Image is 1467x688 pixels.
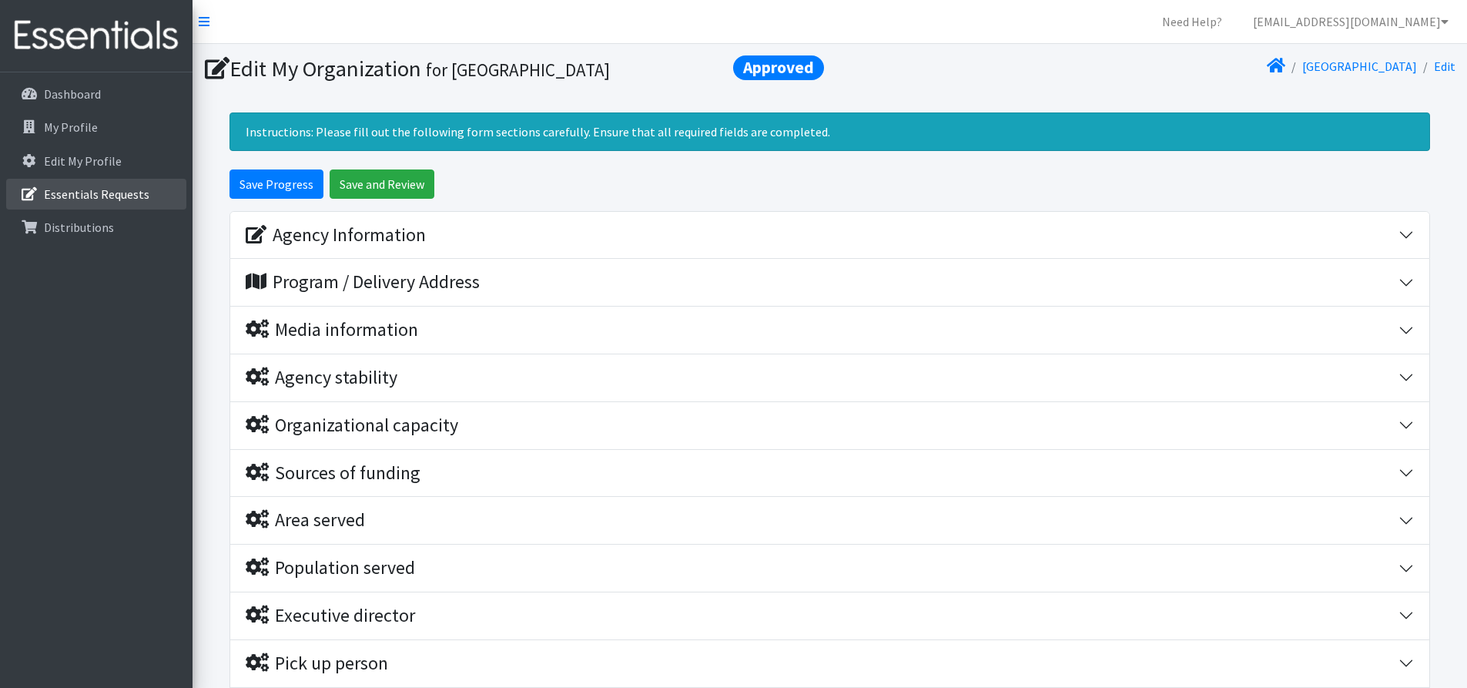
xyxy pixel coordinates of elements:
[246,224,426,247] div: Agency Information
[230,259,1429,306] button: Program / Delivery Address
[246,557,415,579] div: Population served
[44,153,122,169] p: Edit My Profile
[6,146,186,176] a: Edit My Profile
[6,79,186,109] a: Dashboard
[246,271,480,294] div: Program / Delivery Address
[6,10,186,62] img: HumanEssentials
[1150,6,1234,37] a: Need Help?
[733,55,824,80] span: Approved
[246,319,418,341] div: Media information
[6,212,186,243] a: Distributions
[230,592,1429,639] button: Executive director
[44,86,101,102] p: Dashboard
[6,179,186,210] a: Essentials Requests
[229,112,1430,151] div: Instructions: Please fill out the following form sections carefully. Ensure that all required fie...
[230,402,1429,449] button: Organizational capacity
[230,640,1429,687] button: Pick up person
[330,169,434,199] input: Save and Review
[1302,59,1417,74] a: [GEOGRAPHIC_DATA]
[229,169,323,199] input: Save Progress
[246,367,397,389] div: Agency stability
[230,545,1429,592] button: Population served
[246,462,420,485] div: Sources of funding
[205,55,825,82] h1: Edit My Organization
[426,59,610,81] small: for [GEOGRAPHIC_DATA]
[246,414,458,437] div: Organizational capacity
[230,354,1429,401] button: Agency stability
[230,212,1429,259] button: Agency Information
[44,119,98,135] p: My Profile
[246,605,415,627] div: Executive director
[246,653,388,675] div: Pick up person
[1434,59,1455,74] a: Edit
[1241,6,1461,37] a: [EMAIL_ADDRESS][DOMAIN_NAME]
[246,509,365,532] div: Area served
[230,307,1429,354] button: Media information
[230,450,1429,497] button: Sources of funding
[44,220,114,235] p: Distributions
[230,497,1429,544] button: Area served
[6,112,186,143] a: My Profile
[44,186,149,202] p: Essentials Requests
